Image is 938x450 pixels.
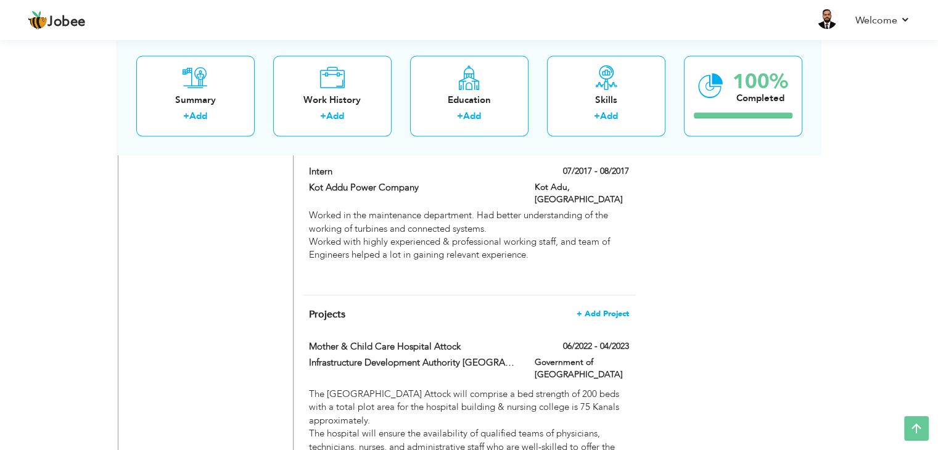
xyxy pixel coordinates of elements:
div: Work History [283,94,382,107]
img: Profile Img [817,9,837,29]
div: Skills [557,94,656,107]
label: Infrastructure Development Authority [GEOGRAPHIC_DATA] [309,356,516,369]
label: Kot Adu, [GEOGRAPHIC_DATA] [535,181,629,205]
div: Summary [146,94,245,107]
label: Government of [GEOGRAPHIC_DATA] [535,356,629,380]
div: Worked in the maintenance department. Had better understanding of the working of turbines and con... [309,208,628,288]
span: Jobee [47,15,86,29]
a: Add [326,110,344,123]
span: + Add Project [577,309,629,317]
label: + [594,110,600,123]
label: + [183,110,189,123]
div: 100% [733,72,788,92]
a: Add [189,110,207,123]
a: Add [463,110,481,123]
label: Kot Addu Power Company [309,181,516,194]
label: 06/2022 - 04/2023 [563,340,629,352]
div: Completed [733,92,788,105]
label: + [457,110,463,123]
a: Jobee [28,10,86,30]
span: Projects [309,307,345,321]
label: + [320,110,326,123]
a: Welcome [855,13,910,28]
a: Add [600,110,618,123]
label: Mother & Child Care Hospital Attock [309,340,516,353]
div: Education [420,94,519,107]
h4: This helps to highlight the project, tools and skills you have worked on. [309,308,628,320]
label: Intern [309,165,516,178]
img: jobee.io [28,10,47,30]
label: 07/2017 - 08/2017 [563,165,629,177]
